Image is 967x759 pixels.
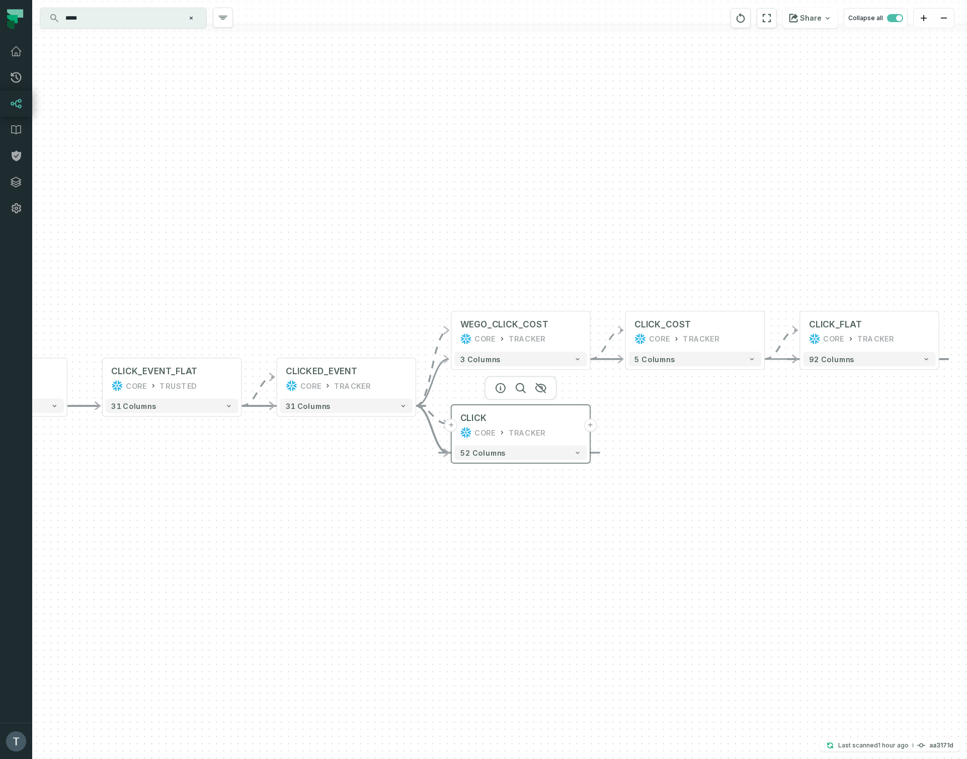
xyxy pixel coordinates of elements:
[111,366,198,377] div: CLICK_EVENT_FLAT
[416,359,449,406] g: Edge from cb1c70f93a7ce84ed08df909964287d9 to fa8d58de329da96846a9afa5daa4bf8b
[809,355,854,363] span: 92 columns
[509,427,545,438] div: TRACKER
[934,9,954,28] button: zoom out
[86,5,118,22] h1: Tasks
[460,355,501,363] span: 3 columns
[474,333,496,345] div: CORE
[39,298,171,308] div: Data Catalog
[844,8,908,28] button: Collapse all
[634,319,691,330] div: CLICK_COST
[6,731,26,751] img: avatar of Taher Hekmatfar
[929,742,953,748] h4: aa3171d
[809,319,862,330] div: CLICK_FLAT
[416,330,449,406] g: Edge from cb1c70f93a7ce84ed08df909964287d9 to fa8d58de329da96846a9afa5daa4bf8b
[634,355,675,363] span: 5 columns
[23,339,44,346] span: Home
[241,377,274,406] g: Edge from b3e9068b41e7b7153b45f4fed62d993a to cb1c70f93a7ce84ed08df909964287d9
[820,739,959,751] button: Last scanned[DATE] 16:10:31aa3171d
[683,333,719,345] div: TRACKER
[286,366,358,377] div: CLICKED_EVENT
[177,4,195,22] div: Close
[334,380,371,391] div: TRACKER
[857,333,894,345] div: TRACKER
[416,406,449,453] g: Edge from cb1c70f93a7ce84ed08df909964287d9 to d834a86573644a9d68ae1cf0fdeb85ac
[878,741,909,749] relative-time: Sep 16, 2025, 4:10 PM GMT+2
[445,419,458,432] button: +
[783,8,838,28] button: Share
[460,412,487,424] div: CLICK
[764,330,797,359] g: Edge from 04d2710bd129e253a72efe152953937c to a1cad01c40eab8f9b121d86da47c45a7
[39,221,116,232] button: Mark as completed
[39,135,171,145] div: Find your Data Assets
[590,330,623,359] g: Edge from fa8d58de329da96846a9afa5daa4bf8b to 04d2710bd129e253a72efe152953937c
[300,380,321,391] div: CORE
[823,333,844,345] div: CORE
[416,406,449,424] g: Edge from cb1c70f93a7ce84ed08df909964287d9 to d834a86573644a9d68ae1cf0fdeb85ac
[286,401,331,410] span: 31 columns
[126,380,147,391] div: CORE
[133,92,191,103] p: About 5 minutes
[584,419,597,432] button: +
[39,181,108,201] button: Take the tour
[159,380,197,391] div: TRUSTED
[838,740,909,750] p: Last scanned
[67,314,134,354] button: Messages
[10,92,36,103] p: 5 steps
[39,151,175,173] div: Quickly find the right data asset in your stack.
[509,333,545,345] div: TRACKER
[460,319,549,330] div: WEGO_CLICK_COST
[14,39,187,57] div: Welcome, Taher!
[460,448,506,457] span: 52 columns
[19,294,183,310] div: 3Data Catalog
[14,57,187,81] div: Check out these product tours to help you get started with Foundational.
[39,260,171,270] div: Lineage Graph
[474,427,496,438] div: CORE
[111,401,156,410] span: 31 columns
[186,13,196,23] button: Clear search query
[649,333,670,345] div: CORE
[19,256,183,272] div: 2Lineage Graph
[914,9,934,28] button: zoom in
[134,314,201,354] button: Tasks
[157,339,179,346] span: Tasks
[19,131,183,147] div: 1Find your Data Assets
[84,339,118,346] span: Messages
